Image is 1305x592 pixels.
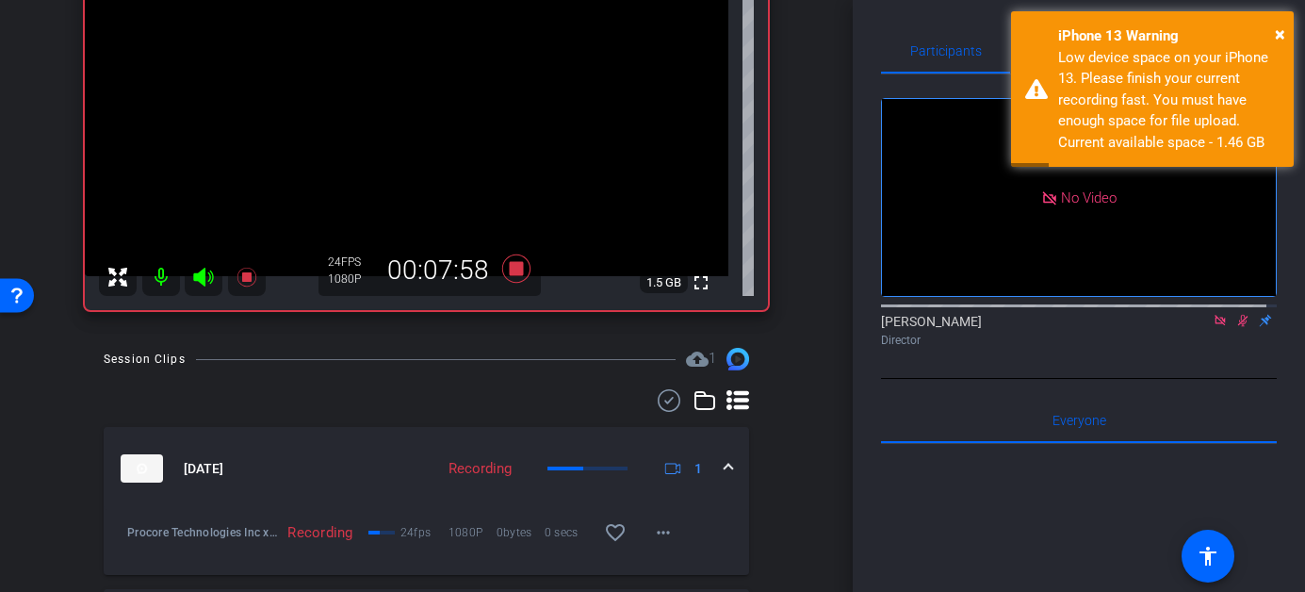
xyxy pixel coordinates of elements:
div: thumb-nail[DATE]Recording1 [104,510,749,575]
mat-icon: cloud_upload [686,348,709,370]
mat-icon: favorite_border [604,521,627,544]
div: Recording [439,458,521,480]
span: FPS [341,255,361,269]
div: 1080P [328,271,375,287]
div: iPhone 13 Warning [1058,25,1280,47]
mat-icon: fullscreen [690,271,712,294]
div: [PERSON_NAME] [881,312,1277,349]
div: Director [881,332,1277,349]
span: 1.5 GB [640,271,688,294]
span: Destinations for your clips [686,348,716,370]
span: Everyone [1052,414,1106,427]
span: 1 [694,459,702,479]
img: Session clips [726,348,749,370]
mat-icon: more_horiz [652,521,675,544]
span: 24fps [400,523,449,542]
span: × [1275,23,1285,45]
span: No Video [1061,189,1117,206]
span: 0 secs [545,523,593,542]
span: Procore Technologies Inc x Procore - Haslin Constructions - nshivakumar-haslin.com.au-iPhone 13-2... [127,523,278,542]
span: 1080P [449,523,497,542]
div: Low device space on your iPhone 13. Please finish your current recording fast. You must have enou... [1058,47,1280,154]
button: Close [1275,20,1285,48]
span: 1 [709,350,716,367]
mat-expansion-panel-header: thumb-nail[DATE]Recording1 [104,427,749,510]
span: Participants [910,44,982,58]
div: 24 [328,255,375,270]
div: Recording [278,523,362,542]
span: [DATE] [184,459,223,479]
div: Session Clips [104,350,186,369]
mat-icon: accessibility [1197,545,1219,567]
span: 0bytes [497,523,545,542]
img: thumb-nail [121,454,163,483]
div: 00:07:58 [375,255,501,287]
